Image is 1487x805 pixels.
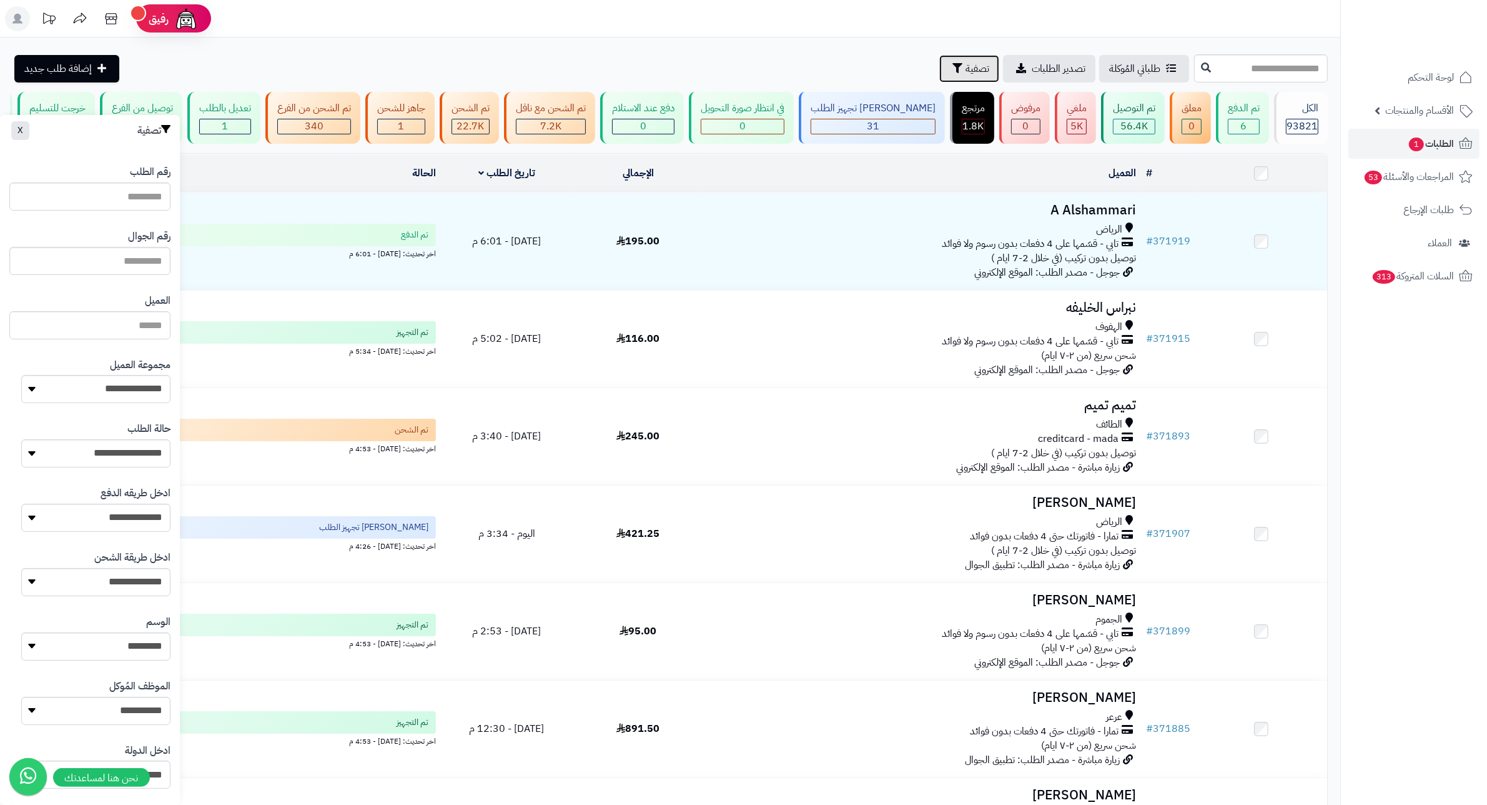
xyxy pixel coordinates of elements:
[501,92,598,144] a: تم الشحن مع ناقل 7.2K
[472,331,541,346] span: [DATE] - 5:02 م
[701,101,784,116] div: في انتظار صورة التحويل
[1097,222,1123,237] span: الرياض
[1147,331,1191,346] a: #371915
[701,119,784,134] div: 0
[1011,101,1040,116] div: مرفوض
[11,121,29,140] button: X
[1188,119,1195,134] span: 0
[709,496,1137,510] h3: [PERSON_NAME]
[811,101,936,116] div: [PERSON_NAME] تجهيز الطلب
[1348,62,1480,92] a: لوحة التحكم
[616,234,660,249] span: 195.00
[146,615,170,629] label: الوسم
[478,166,535,181] a: تاريخ الطلب
[971,724,1119,739] span: تمارا - فاتورتك حتى 4 دفعات بدون فوائد
[377,101,425,116] div: جاهز للشحن
[1099,92,1167,144] a: تم التوصيل 56.4K
[1147,721,1191,736] a: #371885
[437,92,501,144] a: تم الشحن 22.7K
[1408,135,1454,152] span: الطلبات
[1385,102,1454,119] span: الأقسام والمنتجات
[1182,101,1202,116] div: معلق
[1067,101,1087,116] div: ملغي
[709,593,1137,607] h3: [PERSON_NAME]
[17,124,23,137] span: X
[1003,55,1095,82] a: تصدير الطلبات
[620,624,656,639] span: 95.00
[472,624,541,639] span: [DATE] - 2:53 م
[942,237,1119,251] span: تابي - قسّمها على 4 دفعات بدون رسوم ولا فوائد
[992,251,1137,266] span: توصيل بدون تركيب (في خلال 2-7 ايام )
[397,716,428,729] span: تم التجهيز
[412,166,436,181] a: الحالة
[1147,166,1153,181] a: #
[1070,119,1083,134] span: 5K
[516,101,586,116] div: تم الشحن مع ناقل
[1096,612,1123,627] span: الجموم
[378,119,425,134] div: 1
[613,119,674,134] div: 0
[1032,61,1085,76] span: تصدير الطلبات
[33,6,64,34] a: تحديثات المنصة
[686,92,796,144] a: في انتظار صورة التحويل 0
[1147,331,1154,346] span: #
[616,721,660,736] span: 891.50
[15,92,97,144] a: خرجت للتسليم 22
[963,119,984,134] span: 1.8K
[472,234,541,249] span: [DATE] - 6:01 م
[616,331,660,346] span: 116.00
[397,326,428,339] span: تم التجهيز
[796,92,947,144] a: [PERSON_NAME] تجهيز الطلب 31
[516,119,585,134] div: 7223
[125,744,170,758] label: ادخل الدولة
[18,734,436,747] div: اخر تحديث: [DATE] - 4:53 م
[1109,166,1137,181] a: العميل
[1099,55,1189,82] a: طلباتي المُوكلة
[1147,526,1154,541] span: #
[1147,624,1191,639] a: #371899
[709,788,1137,802] h3: [PERSON_NAME]
[24,61,92,76] span: إضافة طلب جديد
[1403,201,1454,219] span: طلبات الإرجاع
[14,55,119,82] a: إضافة طلب جديد
[1147,234,1191,249] a: #371919
[942,334,1119,349] span: تابي - قسّمها على 4 دفعات بدون رسوم ولا فوائد
[200,119,250,134] div: 1
[1042,641,1137,656] span: شحن سريع (من ٢-٧ ايام)
[942,627,1119,641] span: تابي - قسّمها على 4 دفعات بدون رسوم ولا فوائد
[277,101,351,116] div: تم الشحن من الفرع
[97,92,185,144] a: توصيل من الفرع 259
[811,119,935,134] div: 31
[1147,526,1191,541] a: #371907
[1228,119,1259,134] div: 6
[1363,168,1454,186] span: المراجعات والأسئلة
[128,229,170,244] label: رقم الجوال
[1042,348,1137,363] span: شحن سريع (من ٢-٧ ايام)
[1120,119,1148,134] span: 56.4K
[616,429,660,444] span: 245.00
[739,119,746,134] span: 0
[975,265,1120,280] span: جوجل - مصدر الطلب: الموقع الإلكتروني
[709,203,1137,217] h3: A Alshammari
[966,557,1120,572] span: زيارة مباشرة - مصدر الطلب: تطبيق الجوال
[101,486,170,501] label: ادخل طريقه الدفع
[1097,515,1123,529] span: الرياض
[640,119,646,134] span: 0
[1286,101,1318,116] div: الكل
[1408,69,1454,86] span: لوحة التحكم
[997,92,1052,144] a: مرفوض 0
[1182,119,1201,134] div: 0
[971,529,1119,544] span: تمارا - فاتورتك حتى 4 دفعات بدون فوائد
[319,521,428,534] span: [PERSON_NAME] تجهيز الطلب
[623,166,654,181] a: الإجمالي
[616,526,660,541] span: 421.25
[452,119,489,134] div: 22733
[966,61,989,76] span: تصفية
[1109,61,1160,76] span: طلباتي المُوكلة
[263,92,363,144] a: تم الشحن من الفرع 340
[472,429,541,444] span: [DATE] - 3:40 م
[612,101,674,116] div: دفع عند الاستلام
[130,165,170,179] label: رقم الطلب
[94,551,170,565] label: ادخل طريقة الشحن
[1213,92,1272,144] a: تم الدفع 6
